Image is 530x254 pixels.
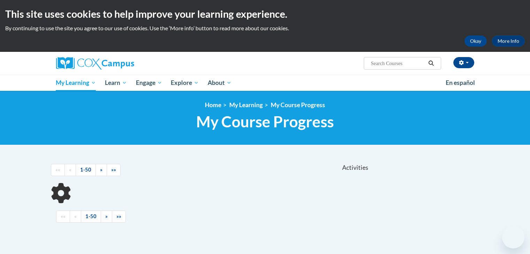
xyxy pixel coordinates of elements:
a: Home [205,101,221,109]
a: En español [441,76,479,90]
span: » [100,167,102,173]
span: » [105,213,108,219]
span: Activities [342,164,368,172]
p: By continuing to use the site you agree to our use of cookies. Use the ‘More info’ button to read... [5,24,525,32]
span: «« [61,213,66,219]
a: Begining [56,211,70,223]
a: Learn [100,75,131,91]
a: Cox Campus [56,57,189,70]
span: Learn [105,79,127,87]
a: Begining [51,164,65,176]
a: Next [101,211,112,223]
button: Okay [464,35,487,47]
span: En español [446,79,475,86]
a: Engage [131,75,167,91]
a: End [112,211,126,223]
span: Engage [136,79,162,87]
iframe: Button to launch messaging window [502,226,524,248]
span: »» [116,213,121,219]
span: My Course Progress [196,112,334,131]
a: 1-50 [76,164,96,176]
span: My Learning [56,79,96,87]
a: End [107,164,121,176]
span: »» [111,167,116,173]
a: Explore [166,75,203,91]
h2: This site uses cookies to help improve your learning experience. [5,7,525,21]
a: My Learning [229,101,263,109]
a: More Info [492,35,525,47]
span: Explore [171,79,199,87]
a: About [203,75,236,91]
a: My Course Progress [271,101,325,109]
button: Account Settings [453,57,474,68]
a: 1-50 [81,211,101,223]
a: Previous [70,211,81,223]
span: « [74,213,77,219]
img: Cox Campus [56,57,134,70]
span: « [69,167,71,173]
span: «« [55,167,60,173]
a: Next [95,164,107,176]
a: My Learning [52,75,101,91]
input: Search Courses [370,59,426,68]
span: About [208,79,231,87]
button: Search [426,59,436,68]
a: Previous [64,164,76,176]
div: Main menu [46,75,485,91]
